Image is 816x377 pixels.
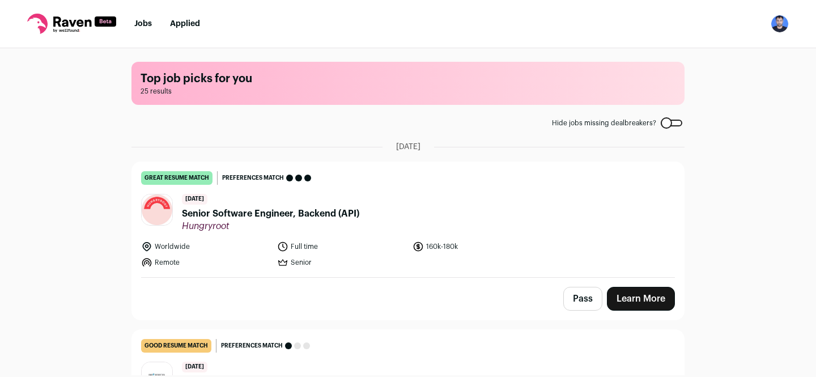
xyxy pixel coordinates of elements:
[141,257,270,268] li: Remote
[552,118,656,128] span: Hide jobs missing dealbreakers?
[141,241,270,252] li: Worldwide
[277,241,406,252] li: Full time
[413,241,542,252] li: 160k-180k
[396,141,420,153] span: [DATE]
[142,194,172,225] img: dfd728e3fb47fdea54b215254a5a375c6ef16a04fb3c5d1c381684680e5bbace.jpg
[132,162,684,277] a: great resume match Preferences match [DATE] Senior Software Engineer, Backend (API) Hungryroot Wo...
[141,171,212,185] div: great resume match
[141,87,675,96] span: 25 results
[182,362,207,372] span: [DATE]
[182,194,207,205] span: [DATE]
[182,221,359,232] span: Hungryroot
[771,15,789,33] img: 19403514-medium_jpg
[182,207,359,221] span: Senior Software Engineer, Backend (API)
[134,20,152,28] a: Jobs
[277,257,406,268] li: Senior
[607,287,675,311] a: Learn More
[222,172,284,184] span: Preferences match
[141,71,675,87] h1: Top job picks for you
[141,339,211,353] div: good resume match
[563,287,602,311] button: Pass
[771,15,789,33] button: Open dropdown
[170,20,200,28] a: Applied
[221,340,283,351] span: Preferences match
